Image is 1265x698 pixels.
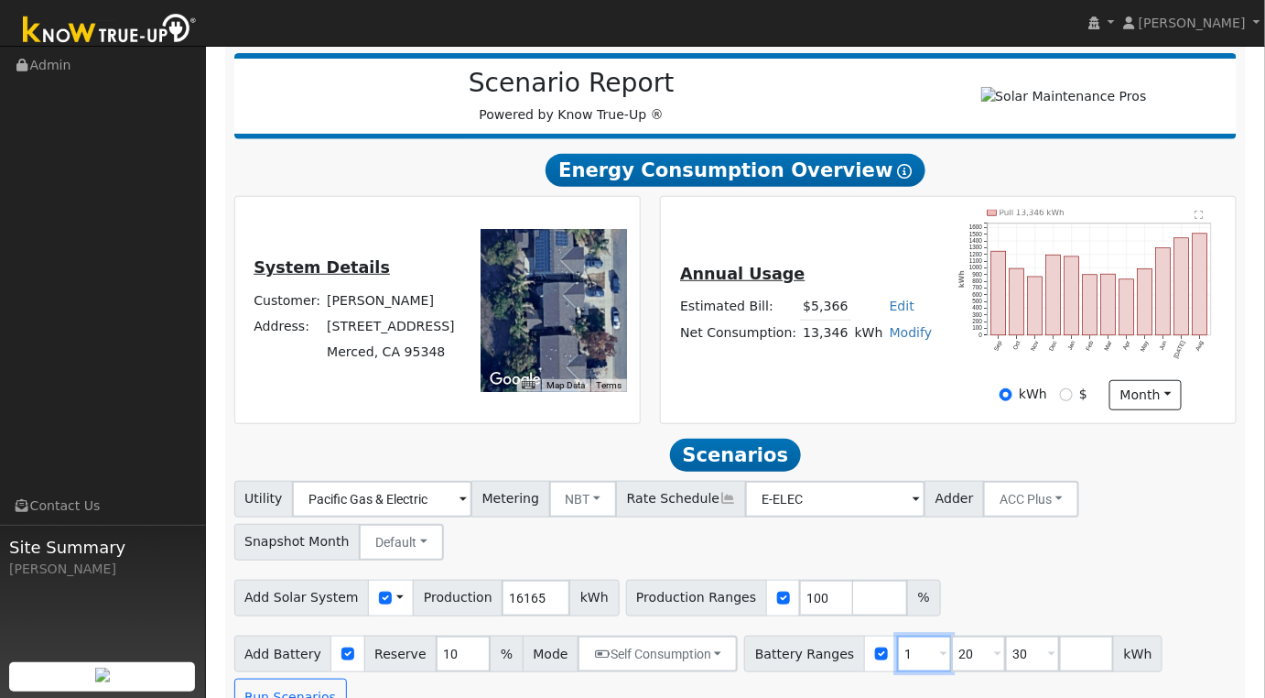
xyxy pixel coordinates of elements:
[972,271,982,278] text: 900
[1030,340,1041,353] text: Nov
[292,481,472,518] input: Select a Utility
[972,305,982,311] text: 400
[485,368,546,392] img: Google
[253,68,890,99] h2: Scenario Report
[670,439,801,472] span: Scenarios
[969,224,983,231] text: 1600
[924,481,984,518] span: Adder
[957,271,966,289] text: kWh
[234,524,361,561] span: Snapshot Month
[991,251,1006,335] rect: onclick=""
[972,285,982,291] text: 700
[359,524,444,561] button: Default
[485,368,546,392] a: Open this area in Google Maps (opens a new window)
[490,636,523,672] span: %
[251,313,324,339] td: Address:
[596,380,622,390] a: Terms (opens in new tab)
[251,288,324,313] td: Customer:
[578,636,738,672] button: Self Consumption
[1065,256,1079,335] rect: onclick=""
[254,258,390,277] u: System Details
[1066,340,1076,352] text: Jan
[983,481,1079,518] button: ACC Plus
[14,10,206,51] img: Know True-Up
[324,313,459,339] td: [STREET_ADDRESS]
[851,320,886,346] td: kWh
[364,636,438,672] span: Reserve
[546,154,924,187] span: Energy Consumption Overview
[324,339,459,365] td: Merced, CA 95348
[234,636,332,672] span: Add Battery
[471,481,550,518] span: Metering
[1083,275,1097,335] rect: onclick=""
[523,636,578,672] span: Mode
[800,294,851,321] td: $5,366
[1113,636,1162,672] span: kWh
[1079,385,1087,404] label: $
[1193,234,1207,335] rect: onclick=""
[1195,211,1204,220] text: 
[1140,340,1151,354] text: May
[549,481,618,518] button: NBT
[1156,248,1171,335] rect: onclick=""
[677,320,800,346] td: Net Consumption:
[800,320,851,346] td: 13,346
[1122,340,1133,352] text: Apr
[744,636,865,672] span: Battery Ranges
[972,278,982,284] text: 800
[413,580,503,616] span: Production
[1173,340,1187,360] text: [DATE]
[890,325,933,340] a: Modify
[1109,380,1182,411] button: month
[1195,340,1206,353] text: Aug
[972,291,982,298] text: 600
[626,580,767,616] span: Production Ranges
[898,164,913,179] i: Show Help
[9,535,196,560] span: Site Summary
[972,319,982,325] text: 200
[234,580,370,616] span: Add Solar System
[1019,385,1047,404] label: kWh
[1000,388,1012,401] input: kWh
[680,265,805,283] u: Annual Usage
[981,87,1147,106] img: Solar Maintenance Pros
[95,668,110,682] img: retrieve
[1048,340,1059,353] text: Dec
[522,379,535,392] button: Keyboard shortcuts
[972,325,982,332] text: 100
[324,288,459,313] td: [PERSON_NAME]
[9,560,196,579] div: [PERSON_NAME]
[234,481,294,518] span: Utility
[1060,388,1073,401] input: $
[616,481,746,518] span: Rate Schedule
[972,311,982,318] text: 300
[1139,16,1246,30] span: [PERSON_NAME]
[1000,208,1065,217] text: Pull 13,346 kWh
[546,379,585,392] button: Map Data
[1010,268,1024,335] rect: onclick=""
[1174,238,1189,335] rect: onclick=""
[677,294,800,321] td: Estimated Bill:
[745,481,925,518] input: Select a Rate Schedule
[969,245,983,251] text: 1300
[969,237,983,244] text: 1400
[243,68,900,125] div: Powered by Know True-Up ®
[969,251,983,257] text: 1200
[907,580,940,616] span: %
[569,580,619,616] span: kWh
[969,231,983,237] text: 1500
[969,265,983,271] text: 1000
[979,332,983,338] text: 0
[1119,279,1134,335] rect: onclick=""
[969,257,983,264] text: 1100
[1138,269,1152,335] rect: onclick=""
[1046,256,1061,336] rect: onclick=""
[972,299,982,305] text: 500
[1101,275,1116,336] rect: onclick=""
[1103,340,1113,353] text: Mar
[993,340,1004,353] text: Sep
[1159,340,1169,352] text: Jun
[1011,340,1022,351] text: Oct
[1085,340,1095,352] text: Feb
[1028,277,1043,335] rect: onclick=""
